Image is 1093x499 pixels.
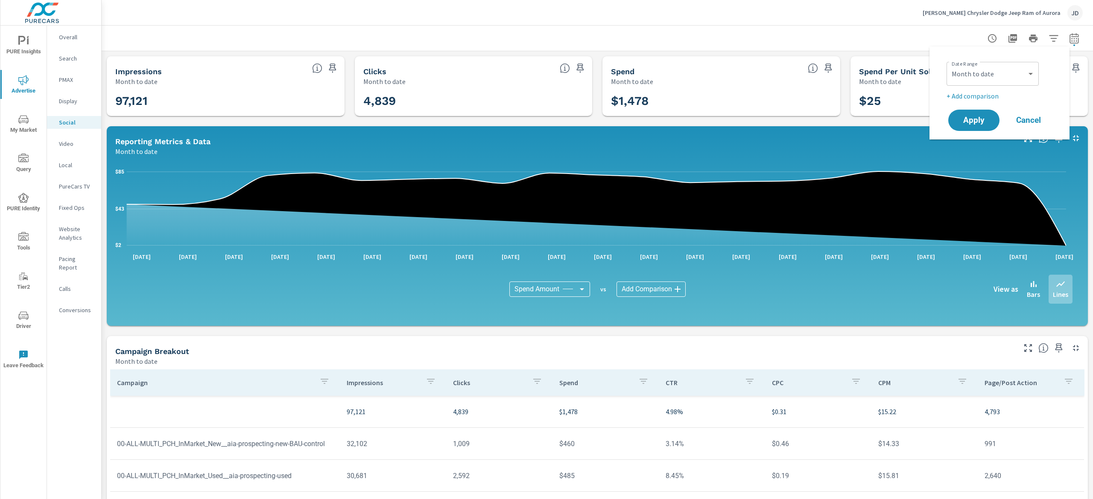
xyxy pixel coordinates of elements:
[514,285,559,293] span: Spend Amount
[666,406,758,417] p: 4.98%
[552,433,659,455] td: $460
[219,252,249,261] p: [DATE]
[978,465,1084,487] td: 2,640
[878,406,971,417] p: $15.22
[117,378,313,387] p: Campaign
[446,465,552,487] td: 2,592
[446,433,552,455] td: 1,009
[994,285,1018,293] h6: View as
[59,97,94,105] p: Display
[3,310,44,331] span: Driver
[911,252,941,261] p: [DATE]
[765,433,871,455] td: $0.46
[765,465,871,487] td: $0.19
[496,252,526,261] p: [DATE]
[363,67,386,76] h5: Clicks
[1021,341,1035,355] button: Make Fullscreen
[115,146,158,157] p: Month to date
[3,232,44,253] span: Tools
[47,116,101,129] div: Social
[127,252,157,261] p: [DATE]
[115,347,189,356] h5: Campaign Breakout
[726,252,756,261] p: [DATE]
[347,406,439,417] p: 97,121
[363,94,584,108] h3: 4,839
[666,378,738,387] p: CTR
[948,110,999,131] button: Apply
[3,154,44,174] span: Query
[1052,341,1066,355] span: Save this to your personalized report
[1003,110,1054,131] button: Cancel
[1069,131,1083,145] button: Minimize Widget
[47,223,101,244] div: Website Analytics
[47,95,101,107] div: Display
[347,378,419,387] p: Impressions
[617,281,686,297] div: Add Comparison
[47,252,101,274] div: Pacing Report
[611,94,832,108] h3: $1,478
[115,169,124,175] text: $85
[450,252,479,261] p: [DATE]
[47,52,101,65] div: Search
[3,193,44,214] span: PURE Identity
[1049,252,1079,261] p: [DATE]
[3,350,44,371] span: Leave Feedback
[47,180,101,193] div: PureCars TV
[47,137,101,150] div: Video
[859,67,936,76] h5: Spend Per Unit Sold
[588,252,618,261] p: [DATE]
[173,252,203,261] p: [DATE]
[110,433,340,455] td: 00-ALL-MULTI_PCH_InMarket_New__aia-prospecting-new-BAU-control
[878,378,950,387] p: CPM
[542,252,572,261] p: [DATE]
[573,61,587,75] span: Save this to your personalized report
[340,465,446,487] td: 30,681
[115,206,124,212] text: $43
[59,161,94,169] p: Local
[59,118,94,127] p: Social
[634,252,664,261] p: [DATE]
[326,61,339,75] span: Save this to your personalized report
[357,252,387,261] p: [DATE]
[110,465,340,487] td: 00-ALL-MULTI_PCH_InMarket_Used__aia-prospecting-used
[3,114,44,135] span: My Market
[59,255,94,272] p: Pacing Report
[47,159,101,171] div: Local
[312,63,322,73] span: The number of times an ad was shown on your behalf.
[115,94,336,108] h3: 97,121
[865,252,895,261] p: [DATE]
[1003,252,1033,261] p: [DATE]
[59,284,94,293] p: Calls
[772,406,865,417] p: $0.31
[115,67,162,76] h5: Impressions
[59,139,94,148] p: Video
[859,94,1080,108] h3: $25
[611,67,634,76] h5: Spend
[590,285,617,293] p: vs
[59,306,94,314] p: Conversions
[59,182,94,191] p: PureCars TV
[115,76,158,87] p: Month to date
[559,378,631,387] p: Spend
[985,406,1077,417] p: 4,793
[1069,341,1083,355] button: Minimize Widget
[1027,289,1040,299] p: Bars
[115,242,121,248] text: $2
[1066,30,1083,47] button: Select Date Range
[0,26,47,379] div: nav menu
[819,252,849,261] p: [DATE]
[859,76,901,87] p: Month to date
[3,36,44,57] span: PURE Insights
[560,63,570,73] span: The number of times an ad was clicked by a consumer.
[1053,289,1068,299] p: Lines
[957,252,987,261] p: [DATE]
[978,433,1084,455] td: 991
[265,252,295,261] p: [DATE]
[773,252,803,261] p: [DATE]
[363,76,406,87] p: Month to date
[47,201,101,214] div: Fixed Ops
[509,281,590,297] div: Spend Amount
[985,378,1057,387] p: Page/Post Action
[59,203,94,212] p: Fixed Ops
[821,61,835,75] span: Save this to your personalized report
